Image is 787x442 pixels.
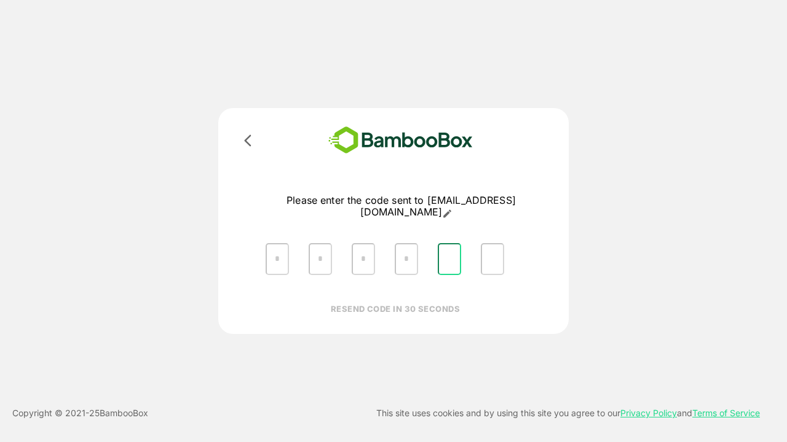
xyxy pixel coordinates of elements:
a: Privacy Policy [620,408,677,418]
input: Please enter OTP character 6 [481,243,504,275]
p: Copyright © 2021- 25 BambooBox [12,406,148,421]
a: Terms of Service [692,408,760,418]
input: Please enter OTP character 2 [309,243,332,275]
input: Please enter OTP character 1 [266,243,289,275]
img: bamboobox [310,123,491,158]
input: Please enter OTP character 4 [395,243,418,275]
p: Please enter the code sent to [EMAIL_ADDRESS][DOMAIN_NAME] [256,195,547,219]
input: Please enter OTP character 3 [352,243,375,275]
input: Please enter OTP character 5 [438,243,461,275]
p: This site uses cookies and by using this site you agree to our and [376,406,760,421]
